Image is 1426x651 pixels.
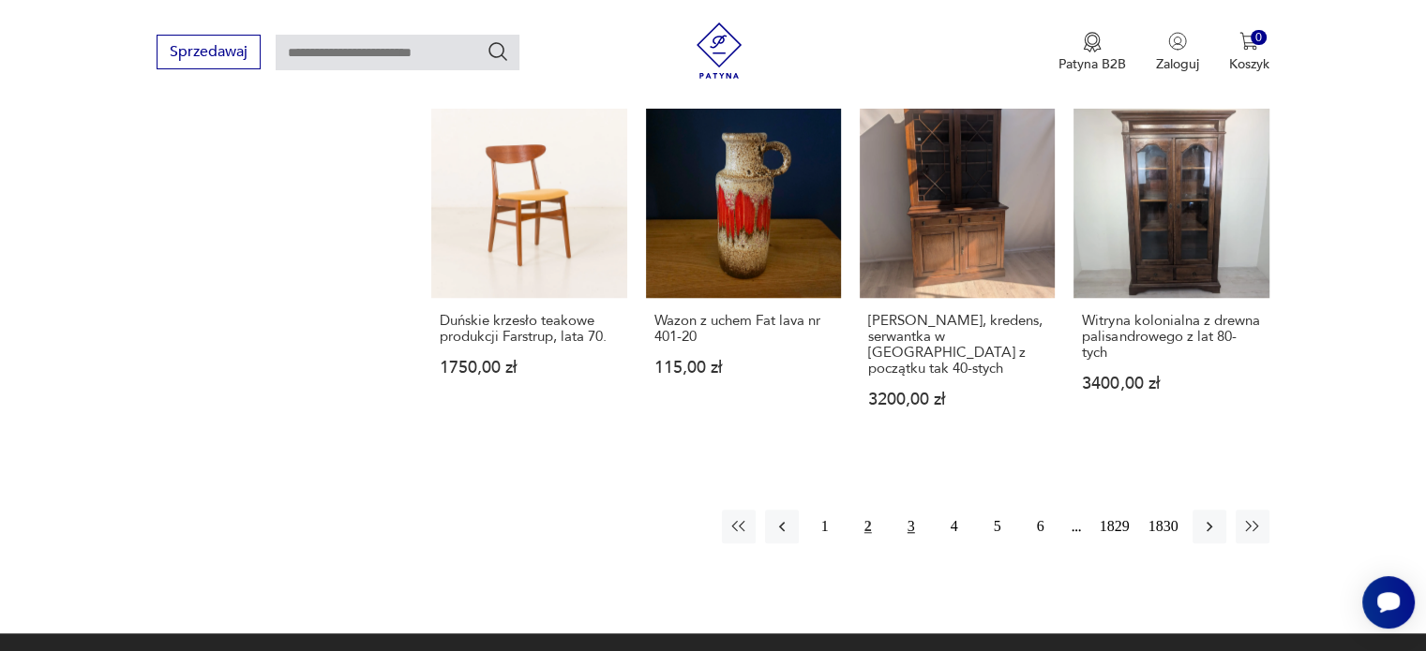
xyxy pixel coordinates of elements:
[1229,32,1269,73] button: 0Koszyk
[894,510,928,543] button: 3
[1083,32,1102,52] img: Ikona medalu
[1229,55,1269,73] p: Koszyk
[157,35,261,69] button: Sprzedawaj
[1144,510,1183,543] button: 1830
[1168,32,1187,51] img: Ikonka użytkownika
[1082,313,1260,361] h3: Witryna kolonialna z drewna palisandrowego z lat 80-tych
[1058,32,1126,73] button: Patyna B2B
[691,22,747,79] img: Patyna - sklep z meblami i dekoracjami vintage
[1058,55,1126,73] p: Patyna B2B
[1095,510,1134,543] button: 1829
[851,510,885,543] button: 2
[431,103,626,444] a: Duńskie krzesło teakowe produkcji Farstrup, lata 70.Duńskie krzesło teakowe produkcji Farstrup, l...
[646,103,841,444] a: Wazon z uchem Fat lava nr 401-20Wazon z uchem Fat lava nr 401-20115,00 zł
[157,47,261,60] a: Sprzedawaj
[1251,30,1267,46] div: 0
[1024,510,1058,543] button: 6
[1156,32,1199,73] button: Zaloguj
[440,313,618,345] h3: Duńskie krzesło teakowe produkcji Farstrup, lata 70.
[1082,376,1260,392] p: 3400,00 zł
[440,360,618,376] p: 1750,00 zł
[1362,576,1415,629] iframe: Smartsupp widget button
[1073,103,1268,444] a: Witryna kolonialna z drewna palisandrowego z lat 80-tychWitryna kolonialna z drewna palisandroweg...
[860,103,1055,444] a: Witryna, kredens, serwantka w mahoniu z początku tak 40-stych[PERSON_NAME], kredens, serwantka w ...
[487,40,509,63] button: Szukaj
[654,360,833,376] p: 115,00 zł
[938,510,971,543] button: 4
[868,392,1046,407] p: 3200,00 zł
[1239,32,1258,51] img: Ikona koszyka
[1156,55,1199,73] p: Zaloguj
[868,313,1046,377] h3: [PERSON_NAME], kredens, serwantka w [GEOGRAPHIC_DATA] z początku tak 40-stych
[808,510,842,543] button: 1
[1058,32,1126,73] a: Ikona medaluPatyna B2B
[654,313,833,345] h3: Wazon z uchem Fat lava nr 401-20
[981,510,1014,543] button: 5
